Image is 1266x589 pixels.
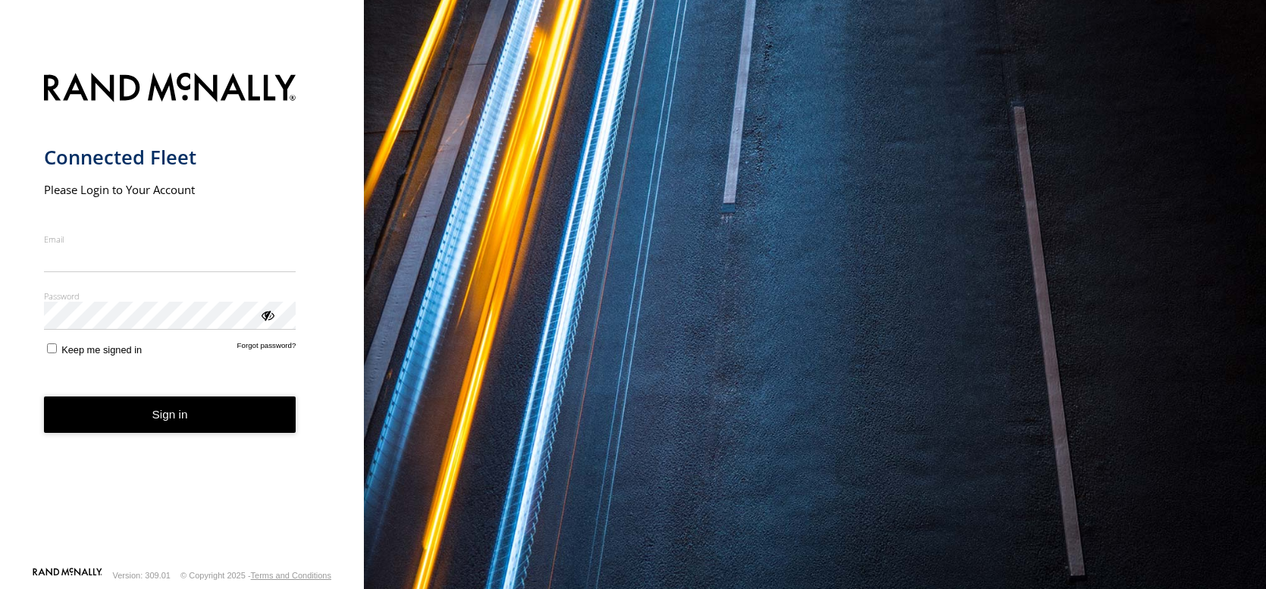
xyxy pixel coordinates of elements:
[44,396,296,434] button: Sign in
[33,568,102,583] a: Visit our Website
[259,307,274,322] div: ViewPassword
[44,64,321,567] form: main
[44,182,296,197] h2: Please Login to Your Account
[237,341,296,356] a: Forgot password?
[44,70,296,108] img: Rand McNally
[44,233,296,245] label: Email
[47,343,57,353] input: Keep me signed in
[61,344,142,356] span: Keep me signed in
[180,571,331,580] div: © Copyright 2025 -
[44,290,296,302] label: Password
[113,571,171,580] div: Version: 309.01
[251,571,331,580] a: Terms and Conditions
[44,145,296,170] h1: Connected Fleet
